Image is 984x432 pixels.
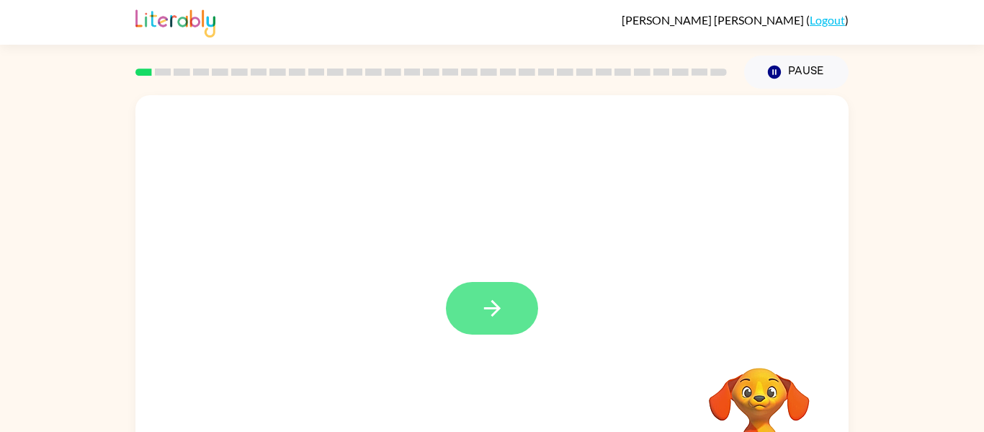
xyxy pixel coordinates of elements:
[622,13,849,27] div: ( )
[135,6,215,38] img: Literably
[744,56,849,89] button: Pause
[622,13,806,27] span: [PERSON_NAME] [PERSON_NAME]
[810,13,845,27] a: Logout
